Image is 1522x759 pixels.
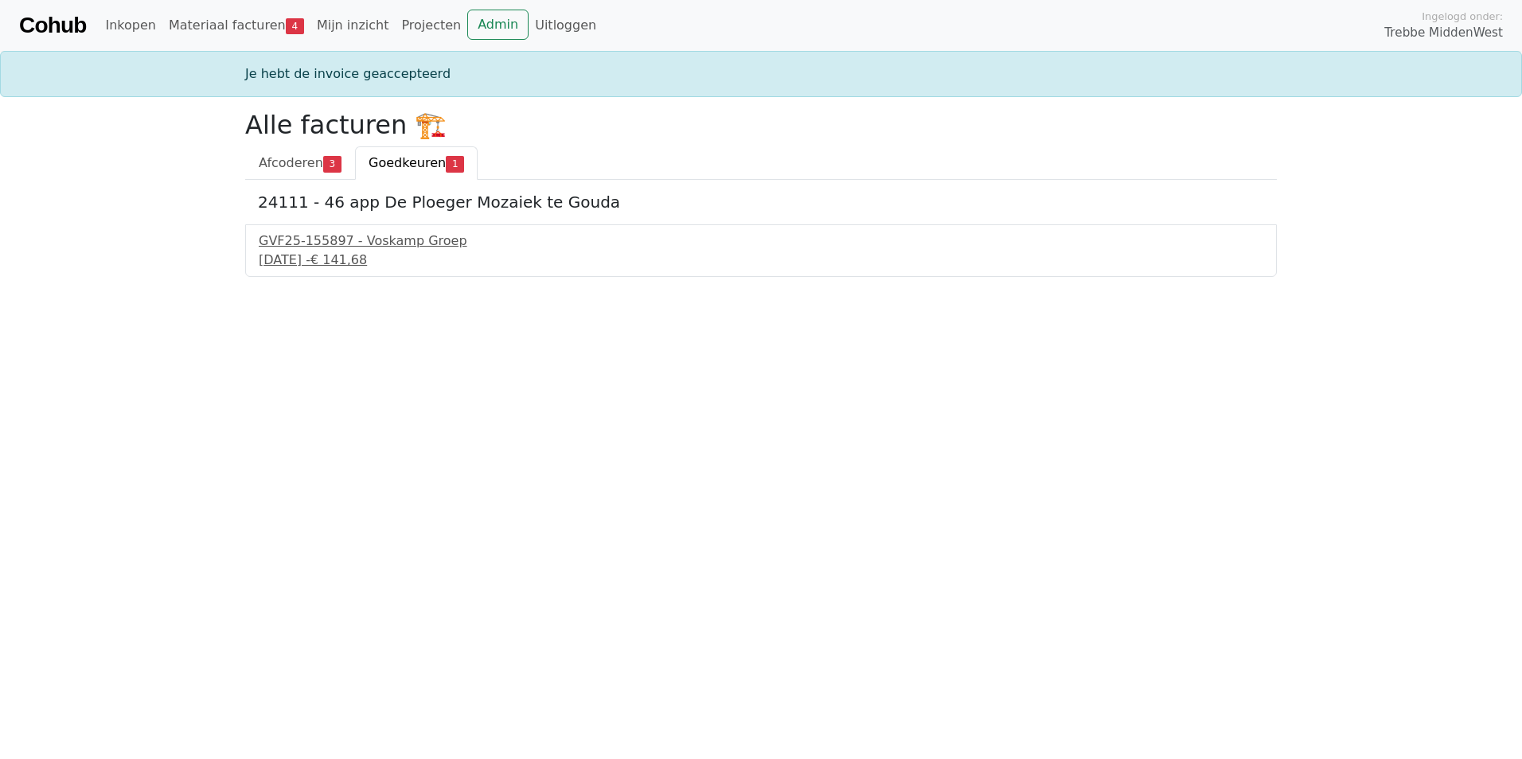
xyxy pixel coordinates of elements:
span: 3 [323,156,341,172]
a: Projecten [395,10,467,41]
span: Goedkeuren [369,155,446,170]
span: Trebbe MiddenWest [1384,24,1503,42]
span: 1 [446,156,464,172]
div: Je hebt de invoice geaccepteerd [236,64,1286,84]
h5: 24111 - 46 app De Ploeger Mozaiek te Gouda [258,193,1264,212]
a: GVF25-155897 - Voskamp Groep[DATE] -€ 141,68 [259,232,1263,270]
h2: Alle facturen 🏗️ [245,110,1277,140]
div: GVF25-155897 - Voskamp Groep [259,232,1263,251]
a: Uitloggen [529,10,603,41]
span: 4 [286,18,304,34]
div: [DATE] - [259,251,1263,270]
a: Inkopen [99,10,162,41]
a: Admin [467,10,529,40]
span: Afcoderen [259,155,323,170]
span: Ingelogd onder: [1422,9,1503,24]
a: Mijn inzicht [310,10,396,41]
a: Cohub [19,6,86,45]
span: € 141,68 [310,252,367,267]
a: Goedkeuren1 [355,146,478,180]
a: Materiaal facturen4 [162,10,310,41]
a: Afcoderen3 [245,146,355,180]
